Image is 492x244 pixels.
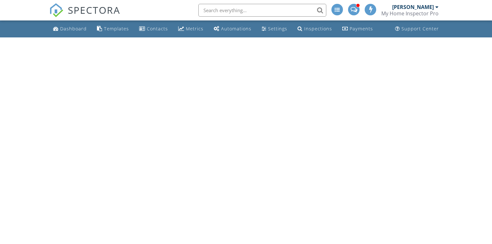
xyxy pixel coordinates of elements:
[94,23,131,35] a: Templates
[221,26,251,32] div: Automations
[198,4,326,17] input: Search everything...
[211,23,254,35] a: Automations (Basic)
[68,3,120,17] span: SPECTORA
[49,9,120,22] a: SPECTORA
[104,26,129,32] div: Templates
[381,10,439,17] div: My Home Inspector Pro
[268,26,287,32] div: Settings
[147,26,168,32] div: Contacts
[392,4,434,10] div: [PERSON_NAME]
[51,23,89,35] a: Dashboard
[350,26,373,32] div: Payments
[393,23,441,35] a: Support Center
[295,23,335,35] a: Inspections
[259,23,290,35] a: Settings
[60,26,87,32] div: Dashboard
[186,26,203,32] div: Metrics
[304,26,332,32] div: Inspections
[401,26,439,32] div: Support Center
[137,23,171,35] a: Contacts
[49,3,63,17] img: The Best Home Inspection Software - Spectora
[176,23,206,35] a: Metrics
[340,23,376,35] a: Payments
